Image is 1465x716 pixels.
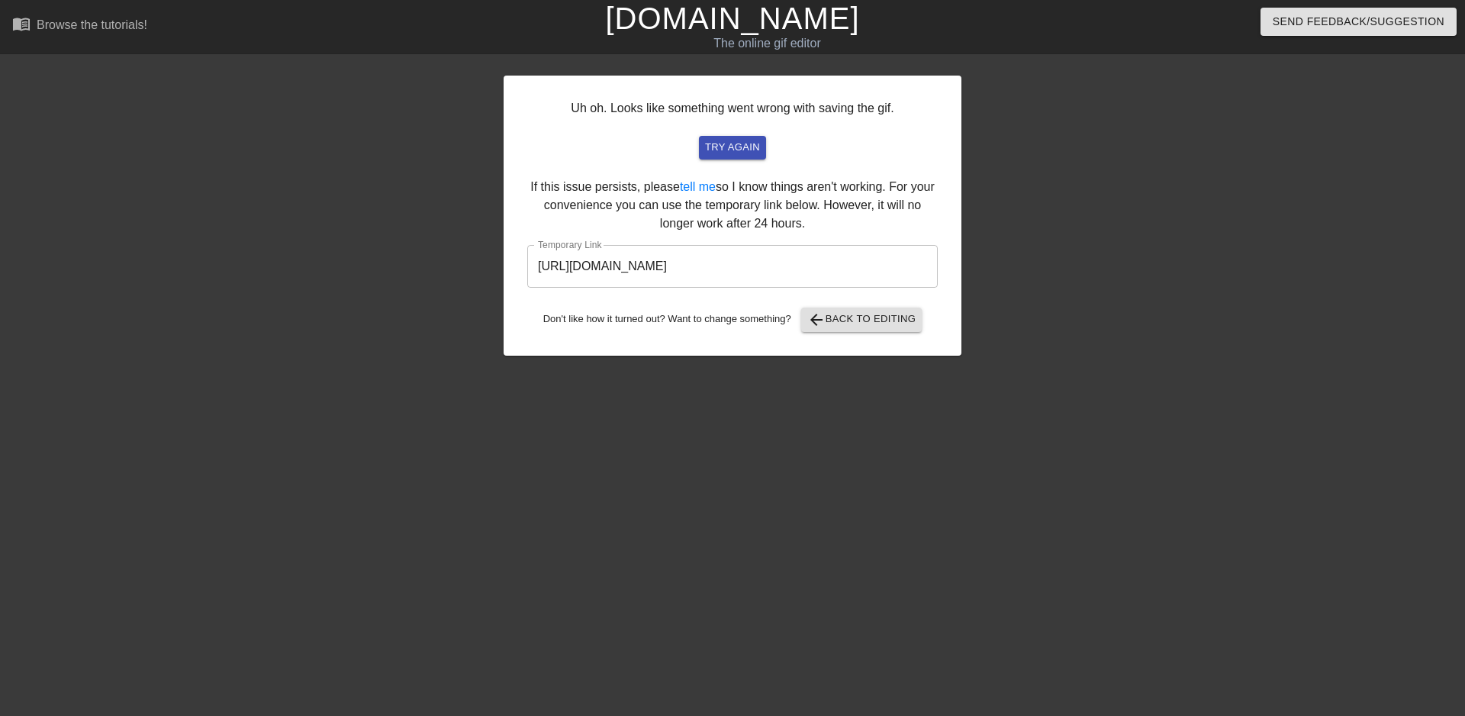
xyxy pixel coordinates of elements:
[527,308,938,332] div: Don't like how it turned out? Want to change something?
[12,15,147,38] a: Browse the tutorials!
[680,180,716,193] a: tell me
[496,34,1038,53] div: The online gif editor
[705,139,760,156] span: try again
[12,15,31,33] span: menu_book
[605,2,859,35] a: [DOMAIN_NAME]
[1273,12,1444,31] span: Send Feedback/Suggestion
[37,18,147,31] div: Browse the tutorials!
[527,245,938,288] input: bare
[801,308,922,332] button: Back to Editing
[699,136,766,160] button: try again
[807,311,826,329] span: arrow_back
[807,311,916,329] span: Back to Editing
[1261,8,1457,36] button: Send Feedback/Suggestion
[504,76,961,356] div: Uh oh. Looks like something went wrong with saving the gif. If this issue persists, please so I k...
